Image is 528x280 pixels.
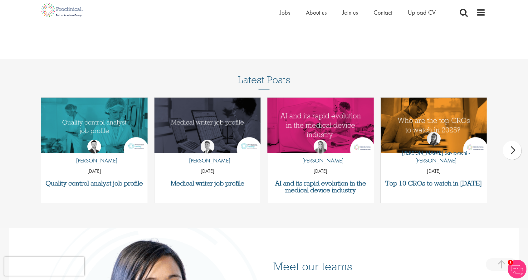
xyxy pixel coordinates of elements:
[503,141,521,160] div: next
[154,168,261,175] p: [DATE]
[381,98,487,153] img: Top 10 CROs 2025 | Proclinical
[381,132,487,168] a: Theodora Savlovschi - Wicks [PERSON_NAME] Savlovschi - [PERSON_NAME]
[87,140,101,153] img: Joshua Godden
[154,98,261,153] a: Link to a post
[381,98,487,153] a: Link to a post
[238,75,290,89] h3: Latest Posts
[201,140,214,153] img: George Watson
[342,8,358,17] a: Join us
[41,98,148,153] a: Link to a post
[184,140,230,168] a: George Watson [PERSON_NAME]
[41,98,148,153] img: quality control analyst job profile
[267,98,374,153] img: AI and Its Impact on the Medical Device Industry | Proclinical
[384,180,484,187] a: Top 10 CROs to watch in [DATE]
[41,168,148,175] p: [DATE]
[267,98,374,153] a: Link to a post
[154,98,261,153] img: Medical writer job profile
[508,260,513,265] span: 1
[267,168,374,175] p: [DATE]
[44,180,144,187] a: Quality control analyst job profile
[71,157,117,165] p: [PERSON_NAME]
[298,140,344,168] a: Hannah Burke [PERSON_NAME]
[280,8,290,17] a: Jobs
[314,140,327,153] img: Hannah Burke
[306,8,327,17] a: About us
[381,168,487,175] p: [DATE]
[71,140,117,168] a: Joshua Godden [PERSON_NAME]
[273,260,486,272] h3: Meet our teams
[508,260,526,278] img: Chatbot
[408,8,436,17] a: Upload CV
[4,257,84,276] iframe: reCAPTCHA
[374,8,392,17] a: Contact
[184,157,230,165] p: [PERSON_NAME]
[381,149,487,165] p: [PERSON_NAME] Savlovschi - [PERSON_NAME]
[298,157,344,165] p: [PERSON_NAME]
[271,180,371,194] a: AI and its rapid evolution in the medical device industry
[427,132,441,146] img: Theodora Savlovschi - Wicks
[158,180,258,187] a: Medical writer job profile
